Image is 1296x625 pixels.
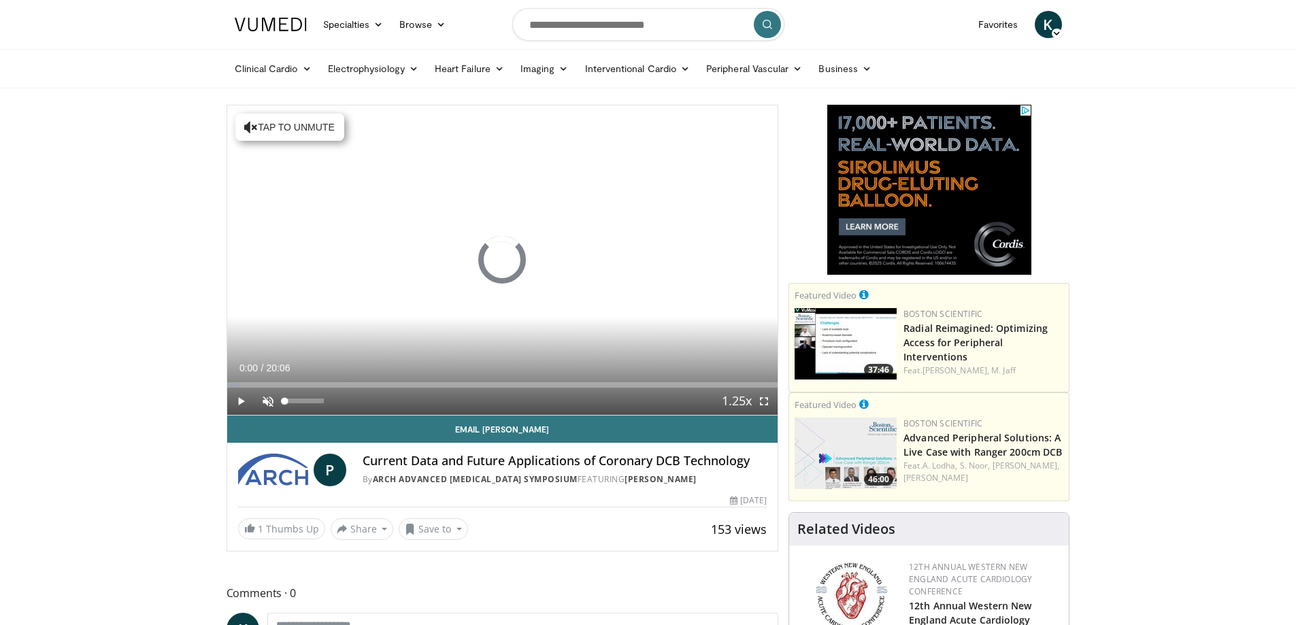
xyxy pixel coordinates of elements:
button: Play [227,388,254,415]
a: Email [PERSON_NAME] [227,416,778,443]
a: 1 Thumbs Up [238,518,325,539]
a: Interventional Cardio [577,55,699,82]
a: 12th Annual Western New England Acute Cardiology Conference [909,561,1032,597]
small: Featured Video [795,399,857,411]
button: Fullscreen [750,388,778,415]
a: ARCH Advanced [MEDICAL_DATA] Symposium [373,473,578,485]
a: S. Noor, [960,460,991,471]
a: M. Jaff [991,365,1016,376]
span: Comments 0 [227,584,779,602]
a: Heart Failure [427,55,512,82]
a: Peripheral Vascular [698,55,810,82]
div: Volume Level [285,399,324,403]
iframe: Advertisement [827,105,1031,275]
a: Radial Reimagined: Optimizing Access for Peripheral Interventions [903,322,1048,363]
a: Favorites [970,11,1027,38]
span: 153 views [711,521,767,537]
div: Feat. [903,365,1063,377]
button: Tap to unmute [235,114,344,141]
a: Advanced Peripheral Solutions: A Live Case with Ranger 200cm DCB [903,431,1062,458]
a: [PERSON_NAME] [625,473,697,485]
span: 46:00 [864,473,893,486]
img: af9da20d-90cf-472d-9687-4c089bf26c94.150x105_q85_crop-smart_upscale.jpg [795,418,897,489]
img: VuMedi Logo [235,18,307,31]
div: [DATE] [730,494,767,507]
h4: Current Data and Future Applications of Coronary DCB Technology [363,454,767,469]
a: Browse [391,11,454,38]
img: ARCH Advanced Revascularization Symposium [238,454,308,486]
a: A. Lodha, [923,460,958,471]
a: [PERSON_NAME], [923,365,989,376]
a: Boston Scientific [903,308,982,320]
span: 37:46 [864,364,893,376]
a: Electrophysiology [320,55,427,82]
span: / [261,362,264,373]
button: Save to [399,518,468,540]
a: K [1035,11,1062,38]
small: Featured Video [795,289,857,301]
button: Share [331,518,394,540]
a: Specialties [315,11,392,38]
a: Imaging [512,55,577,82]
div: Progress Bar [227,382,778,388]
span: 0:00 [239,362,258,373]
a: Business [810,55,880,82]
div: Feat. [903,460,1063,484]
a: 46:00 [795,418,897,489]
a: 37:46 [795,308,897,379]
span: 1 [258,522,263,535]
a: [PERSON_NAME], [993,460,1059,471]
a: Boston Scientific [903,418,982,429]
img: c038ed19-16d5-403f-b698-1d621e3d3fd1.150x105_q85_crop-smart_upscale.jpg [795,308,897,379]
h4: Related Videos [797,521,895,537]
button: Playback Rate [723,388,750,415]
button: Unmute [254,388,282,415]
a: [PERSON_NAME] [903,472,968,484]
video-js: Video Player [227,105,778,416]
div: By FEATURING [363,473,767,486]
a: Clinical Cardio [227,55,320,82]
a: P [314,454,346,486]
input: Search topics, interventions [512,8,784,41]
span: 20:06 [266,362,290,373]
